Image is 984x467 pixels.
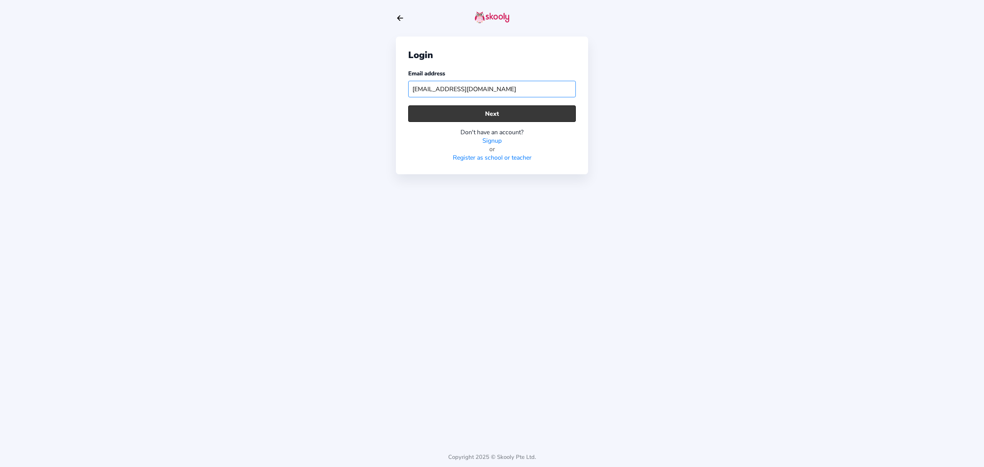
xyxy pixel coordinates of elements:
a: Signup [482,137,502,145]
div: Login [408,49,576,61]
div: or [408,145,576,153]
label: Email address [408,70,445,77]
button: Next [408,105,576,122]
a: Register as school or teacher [453,153,532,162]
div: Don't have an account? [408,128,576,137]
input: Your email address [408,81,576,97]
img: skooly-logo.png [475,11,509,23]
button: arrow back outline [396,14,404,22]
